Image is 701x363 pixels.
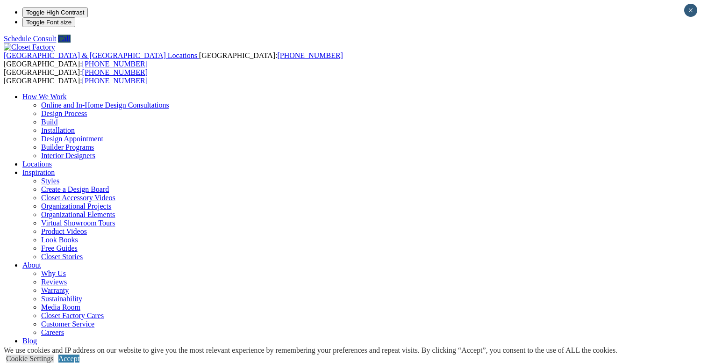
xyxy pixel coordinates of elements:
span: Toggle High Contrast [26,9,84,16]
a: Virtual Showroom Tours [41,219,115,227]
a: Create a Design Board [41,185,109,193]
button: Toggle Font size [22,17,75,27]
span: [GEOGRAPHIC_DATA]: [GEOGRAPHIC_DATA]: [4,51,343,68]
span: [GEOGRAPHIC_DATA] & [GEOGRAPHIC_DATA] Locations [4,51,197,59]
a: How We Work [22,93,67,101]
a: Accept [58,355,79,363]
a: Build [41,118,58,126]
a: Design Appointment [41,135,103,143]
a: Inspiration [22,168,55,176]
a: Careers [41,328,64,336]
a: Sustainability [41,295,82,303]
a: Blog [22,337,37,345]
a: Installation [41,126,75,134]
a: Locations [22,160,52,168]
a: Look Books [41,236,78,244]
div: We use cookies and IP address on our website to give you the most relevant experience by remember... [4,346,617,355]
a: Schedule Consult [4,35,56,43]
a: Media Room [41,303,80,311]
a: Reviews [41,278,67,286]
a: Product Videos [41,227,87,235]
a: About [22,261,41,269]
a: [GEOGRAPHIC_DATA] & [GEOGRAPHIC_DATA] Locations [4,51,199,59]
a: Warranty [41,286,69,294]
a: Design Process [41,109,87,117]
a: [PHONE_NUMBER] [82,77,148,85]
a: Customer Service [41,320,94,328]
a: Organizational Elements [41,211,115,218]
a: Organizational Projects [41,202,111,210]
a: Franchising [22,345,58,353]
a: Closet Stories [41,253,83,261]
a: Closet Accessory Videos [41,194,115,202]
a: Closet Factory Cares [41,312,104,319]
a: Styles [41,177,59,185]
a: Free Guides [41,244,78,252]
a: [PHONE_NUMBER] [277,51,343,59]
a: Cookie Settings [6,355,54,363]
a: Interior Designers [41,152,95,160]
button: Close [684,4,697,17]
span: [GEOGRAPHIC_DATA]: [GEOGRAPHIC_DATA]: [4,68,148,85]
a: [PHONE_NUMBER] [82,68,148,76]
a: [PHONE_NUMBER] [82,60,148,68]
a: Online and In-Home Design Consultations [41,101,169,109]
span: Toggle Font size [26,19,72,26]
img: Closet Factory [4,43,55,51]
a: Builder Programs [41,143,94,151]
button: Toggle High Contrast [22,7,88,17]
a: Call [58,35,71,43]
a: Why Us [41,269,66,277]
